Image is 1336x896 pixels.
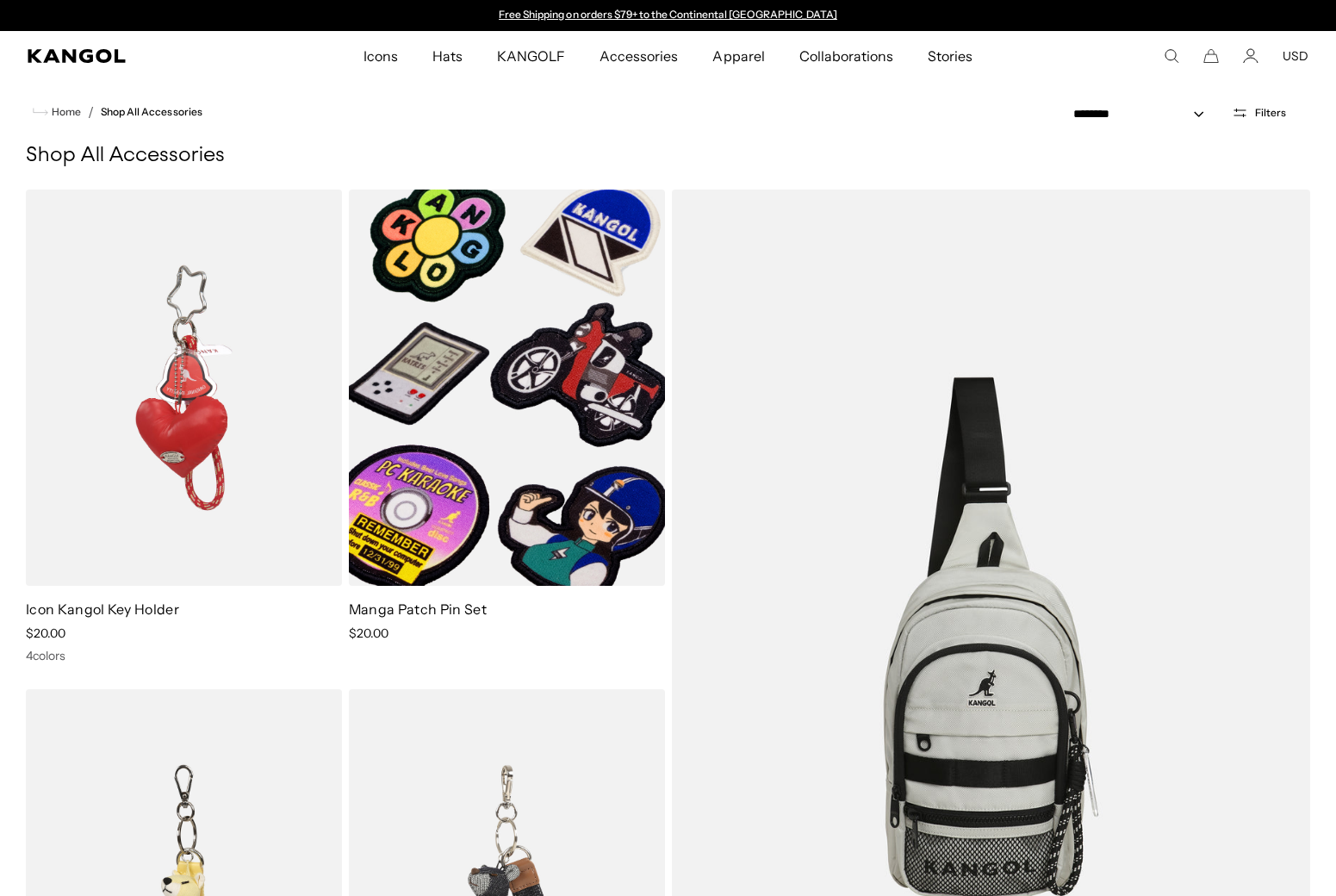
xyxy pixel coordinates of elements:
[26,143,1310,169] h1: Shop All Accessories
[349,600,487,618] a: Manga Patch Pin Set
[1255,107,1286,119] span: Filters
[415,31,480,81] a: Hats
[26,190,342,586] img: Icon Kangol Key Holder
[81,102,94,122] li: /
[101,106,202,118] a: Shop All Accessories
[1203,48,1219,64] button: Cart
[712,31,764,81] span: Apparel
[910,31,990,81] a: Stories
[48,106,81,118] span: Home
[799,31,893,81] span: Collaborations
[28,49,239,63] a: Kangol
[349,625,388,641] span: $20.00
[364,31,398,81] span: Icons
[33,104,81,120] a: Home
[499,8,837,21] a: Free Shipping on orders $79+ to the Continental [GEOGRAPHIC_DATA]
[1164,48,1179,64] summary: Search here
[26,600,179,618] a: Icon Kangol Key Holder
[1283,48,1308,64] button: USD
[600,31,678,81] span: Accessories
[432,31,463,81] span: Hats
[1243,48,1258,64] a: Account
[1221,105,1296,121] button: Open filters
[695,31,781,81] a: Apparel
[582,31,695,81] a: Accessories
[782,31,910,81] a: Collaborations
[491,9,846,22] slideshow-component: Announcement bar
[26,648,342,663] div: 4 colors
[349,190,665,586] img: Manga Patch Pin Set
[480,31,582,81] a: KANGOLF
[491,9,846,22] div: 1 of 2
[1066,105,1221,123] select: Sort by: Featured
[26,625,65,641] span: $20.00
[491,9,846,22] div: Announcement
[928,31,972,81] span: Stories
[497,31,565,81] span: KANGOLF
[346,31,415,81] a: Icons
